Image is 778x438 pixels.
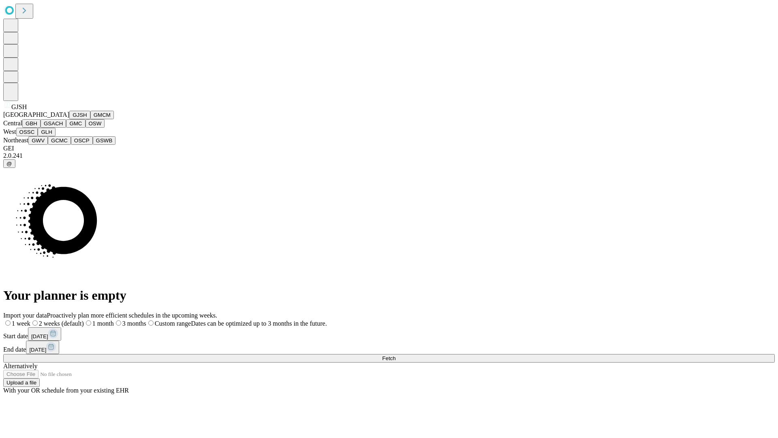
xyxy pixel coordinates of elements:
button: [DATE] [26,341,59,354]
span: 2 weeks (default) [39,320,84,327]
span: [DATE] [29,347,46,353]
div: GEI [3,145,775,152]
span: @ [6,161,12,167]
button: GCMC [48,136,71,145]
input: 2 weeks (default) [32,320,38,326]
span: With your OR schedule from your existing EHR [3,387,129,394]
span: West [3,128,16,135]
button: GWV [28,136,48,145]
span: Custom range [155,320,191,327]
button: GLH [38,128,55,136]
button: OSW [85,119,105,128]
input: Custom rangeDates can be optimized up to 3 months in the future. [148,320,154,326]
button: Fetch [3,354,775,363]
span: 1 week [12,320,30,327]
span: [GEOGRAPHIC_DATA] [3,111,69,118]
span: 1 month [92,320,114,327]
button: OSSC [16,128,38,136]
button: GMC [66,119,85,128]
span: Alternatively [3,363,37,369]
input: 1 week [5,320,11,326]
button: GBH [22,119,41,128]
div: Start date [3,327,775,341]
button: @ [3,159,15,168]
span: GJSH [11,103,27,110]
span: Proactively plan more efficient schedules in the upcoming weeks. [47,312,217,319]
span: Central [3,120,22,127]
span: Northeast [3,137,28,144]
button: GSACH [41,119,66,128]
input: 1 month [86,320,91,326]
span: [DATE] [31,333,48,339]
button: Upload a file [3,378,40,387]
button: [DATE] [28,327,61,341]
div: End date [3,341,775,354]
span: Dates can be optimized up to 3 months in the future. [191,320,327,327]
button: GJSH [69,111,90,119]
input: 3 months [116,320,121,326]
span: 3 months [122,320,146,327]
button: GMCM [90,111,114,119]
button: GSWB [93,136,116,145]
button: OSCP [71,136,93,145]
span: Fetch [382,355,395,361]
div: 2.0.241 [3,152,775,159]
h1: Your planner is empty [3,288,775,303]
span: Import your data [3,312,47,319]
